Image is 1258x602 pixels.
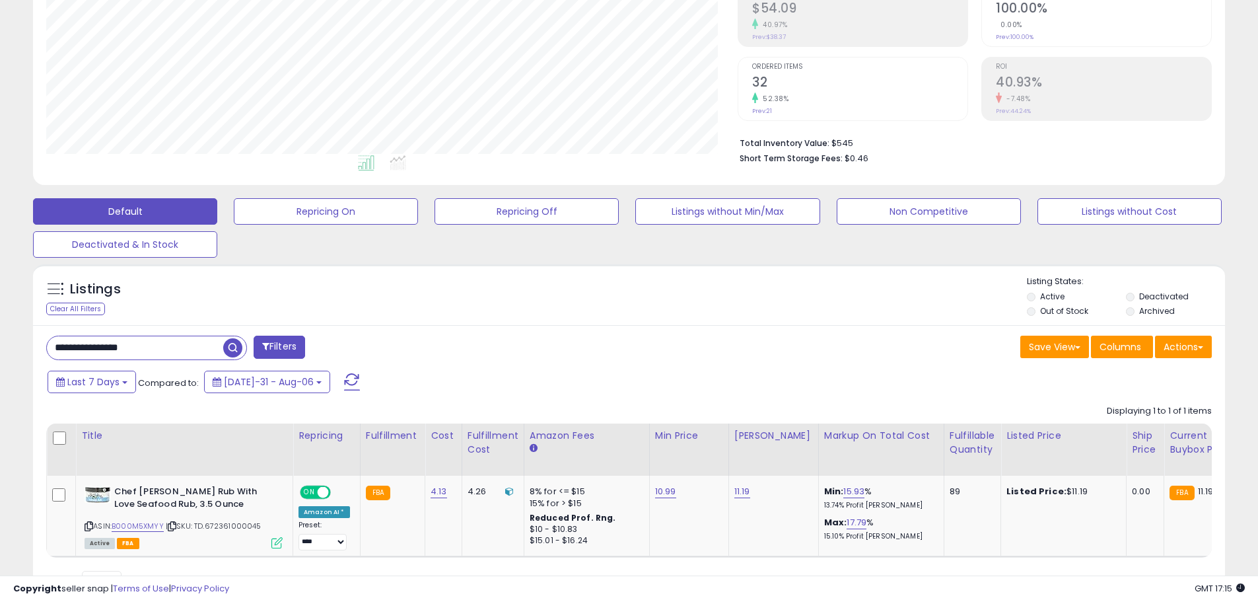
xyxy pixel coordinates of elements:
[1107,405,1212,418] div: Displaying 1 to 1 of 1 items
[824,485,844,498] b: Min:
[1006,429,1121,443] div: Listed Price
[1139,291,1189,302] label: Deactivated
[1006,486,1116,498] div: $11.19
[13,583,229,595] div: seller snap | |
[752,63,967,71] span: Ordered Items
[1037,198,1222,225] button: Listings without Cost
[950,429,995,457] div: Fulfillable Quantity
[996,107,1031,115] small: Prev: 44.24%
[734,485,750,498] a: 11.19
[655,485,676,498] a: 10.99
[1170,486,1194,500] small: FBA
[435,198,619,225] button: Repricing Off
[1027,276,1225,288] p: Listing States:
[996,75,1211,93] h2: 40.93%
[1155,336,1212,358] button: Actions
[366,486,390,500] small: FBA
[85,486,111,503] img: 41oNQfsU5xL._SL40_.jpg
[329,487,350,498] span: OFF
[752,75,967,93] h2: 32
[1040,305,1088,317] label: Out of Stock
[1020,336,1089,358] button: Save View
[530,498,639,509] div: 15% for > $15
[114,486,275,513] b: Chef [PERSON_NAME] Rub With Love Seafood Rub, 3.5 Ounce
[298,521,350,550] div: Preset:
[138,377,199,389] span: Compared to:
[298,429,355,443] div: Repricing
[234,198,418,225] button: Repricing On
[48,371,136,393] button: Last 7 Days
[752,1,967,19] h2: $54.09
[70,280,121,299] h5: Listings
[112,521,164,532] a: B000M5XMYY
[468,429,518,457] div: Fulfillment Cost
[56,575,151,587] span: Show: entries
[46,303,105,315] div: Clear All Filters
[635,198,820,225] button: Listings without Min/Max
[254,336,305,359] button: Filters
[13,582,61,595] strong: Copyright
[824,486,934,510] div: %
[117,538,139,549] span: FBA
[818,424,944,476] th: The percentage added to the cost of goods (COGS) that forms the calculator for Min & Max prices.
[837,198,1021,225] button: Non Competitive
[824,429,938,443] div: Markup on Total Cost
[298,506,350,518] div: Amazon AI *
[1170,429,1238,457] div: Current Buybox Price
[85,538,115,549] span: All listings currently available for purchase on Amazon
[530,429,644,443] div: Amazon Fees
[81,429,287,443] div: Title
[113,582,169,595] a: Terms of Use
[655,429,723,443] div: Min Price
[85,486,283,547] div: ASIN:
[824,501,934,510] p: 13.74% Profit [PERSON_NAME]
[1132,429,1158,457] div: Ship Price
[171,582,229,595] a: Privacy Policy
[824,532,934,541] p: 15.10% Profit [PERSON_NAME]
[67,375,120,389] span: Last 7 Days
[468,486,514,498] div: 4.26
[758,20,787,30] small: 40.97%
[996,33,1033,41] small: Prev: 100.00%
[1091,336,1153,358] button: Columns
[1100,340,1141,354] span: Columns
[1195,582,1245,595] span: 2025-08-14 17:15 GMT
[431,429,456,443] div: Cost
[530,535,639,546] div: $15.01 - $16.24
[845,152,868,165] span: $0.46
[530,443,538,455] small: Amazon Fees.
[847,516,866,529] a: 17.79
[1198,485,1214,498] span: 11.19
[366,429,419,443] div: Fulfillment
[224,375,314,389] span: [DATE]-31 - Aug-06
[166,521,262,531] span: | SKU: TD.672361000045
[33,198,217,225] button: Default
[1132,486,1154,498] div: 0.00
[996,20,1022,30] small: 0.00%
[824,517,934,541] div: %
[204,371,330,393] button: [DATE]-31 - Aug-06
[824,516,847,529] b: Max:
[758,94,788,104] small: 52.38%
[530,512,616,523] b: Reduced Prof. Rng.
[996,1,1211,19] h2: 100.00%
[1139,305,1175,317] label: Archived
[843,485,864,498] a: 15.93
[996,63,1211,71] span: ROI
[752,33,786,41] small: Prev: $38.37
[33,231,217,258] button: Deactivated & In Stock
[740,153,843,164] b: Short Term Storage Fees:
[740,134,1202,150] li: $545
[734,429,813,443] div: [PERSON_NAME]
[1040,291,1065,302] label: Active
[431,485,447,498] a: 4.13
[752,107,772,115] small: Prev: 21
[1002,94,1030,104] small: -7.48%
[530,524,639,535] div: $10 - $10.83
[530,486,639,498] div: 8% for <= $15
[740,137,829,149] b: Total Inventory Value:
[950,486,991,498] div: 89
[301,487,318,498] span: ON
[1006,485,1066,498] b: Listed Price:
